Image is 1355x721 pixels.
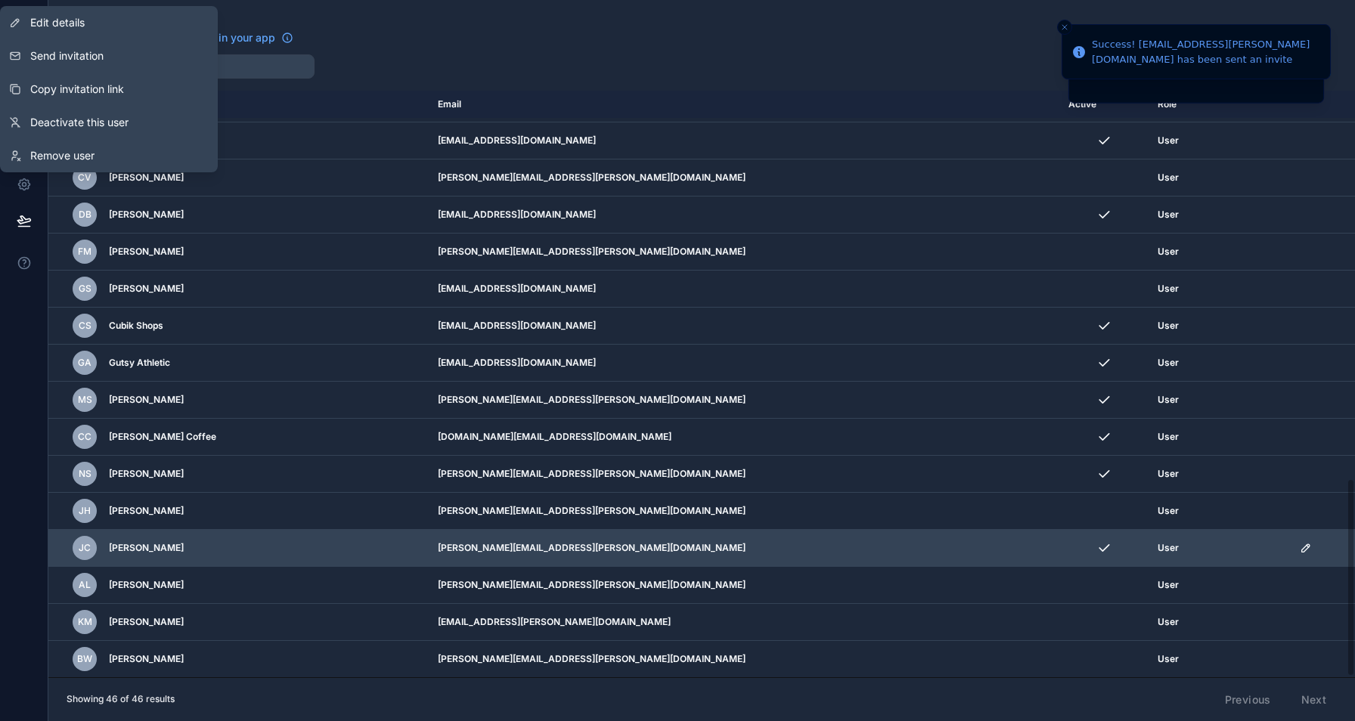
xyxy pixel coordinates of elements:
[1092,37,1318,67] div: Success! [EMAIL_ADDRESS][PERSON_NAME][DOMAIN_NAME] has been sent an invite
[30,115,129,130] span: Deactivate this user
[109,283,184,295] span: [PERSON_NAME]
[30,82,124,97] span: Copy invitation link
[429,308,1059,345] td: [EMAIL_ADDRESS][DOMAIN_NAME]
[109,542,184,554] span: [PERSON_NAME]
[109,357,170,369] span: Gutsy Athletic
[429,530,1059,567] td: [PERSON_NAME][EMAIL_ADDRESS][PERSON_NAME][DOMAIN_NAME]
[109,431,216,443] span: [PERSON_NAME] Coffee
[109,468,184,480] span: [PERSON_NAME]
[1158,579,1179,591] span: User
[48,91,429,119] th: Name
[1158,394,1179,406] span: User
[1158,431,1179,443] span: User
[79,468,91,480] span: NS
[109,616,184,628] span: [PERSON_NAME]
[1158,542,1179,554] span: User
[1158,616,1179,628] span: User
[78,431,91,443] span: CC
[1149,91,1291,119] th: Role
[1158,246,1179,258] span: User
[77,653,92,665] span: BW
[79,320,91,332] span: CS
[67,693,175,705] span: Showing 46 of 46 results
[109,653,184,665] span: [PERSON_NAME]
[429,159,1059,196] td: [PERSON_NAME][EMAIL_ADDRESS][PERSON_NAME][DOMAIN_NAME]
[79,505,91,517] span: JH
[429,196,1059,234] td: [EMAIL_ADDRESS][DOMAIN_NAME]
[429,567,1059,604] td: [PERSON_NAME][EMAIL_ADDRESS][PERSON_NAME][DOMAIN_NAME]
[429,493,1059,530] td: [PERSON_NAME][EMAIL_ADDRESS][PERSON_NAME][DOMAIN_NAME]
[429,456,1059,493] td: [PERSON_NAME][EMAIL_ADDRESS][PERSON_NAME][DOMAIN_NAME]
[78,172,91,184] span: CV
[1059,91,1149,119] th: Active
[429,271,1059,308] td: [EMAIL_ADDRESS][DOMAIN_NAME]
[429,234,1059,271] td: [PERSON_NAME][EMAIL_ADDRESS][PERSON_NAME][DOMAIN_NAME]
[429,641,1059,678] td: [PERSON_NAME][EMAIL_ADDRESS][PERSON_NAME][DOMAIN_NAME]
[78,246,91,258] span: FM
[109,579,184,591] span: [PERSON_NAME]
[78,394,92,406] span: MS
[429,604,1059,641] td: [EMAIL_ADDRESS][PERSON_NAME][DOMAIN_NAME]
[79,542,91,554] span: JC
[1057,20,1072,35] button: Close toast
[79,283,91,295] span: GS
[30,48,104,63] span: Send invitation
[1158,653,1179,665] span: User
[79,209,91,221] span: DB
[429,91,1059,119] th: Email
[1158,505,1179,517] span: User
[1158,135,1179,147] span: User
[1158,468,1179,480] span: User
[79,579,91,591] span: AL
[109,209,184,221] span: [PERSON_NAME]
[429,419,1059,456] td: [DOMAIN_NAME][EMAIL_ADDRESS][DOMAIN_NAME]
[429,382,1059,419] td: [PERSON_NAME][EMAIL_ADDRESS][PERSON_NAME][DOMAIN_NAME]
[30,148,95,163] span: Remove user
[78,357,91,369] span: GA
[429,345,1059,382] td: [EMAIL_ADDRESS][DOMAIN_NAME]
[109,505,184,517] span: [PERSON_NAME]
[109,320,163,332] span: Cubik Shops
[109,246,184,258] span: [PERSON_NAME]
[1158,209,1179,221] span: User
[30,15,85,30] span: Edit details
[1158,172,1179,184] span: User
[48,91,1355,677] div: scrollable content
[429,122,1059,159] td: [EMAIL_ADDRESS][DOMAIN_NAME]
[109,172,184,184] span: [PERSON_NAME]
[109,394,184,406] span: [PERSON_NAME]
[1158,283,1179,295] span: User
[78,616,92,628] span: KM
[1158,357,1179,369] span: User
[1158,320,1179,332] span: User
